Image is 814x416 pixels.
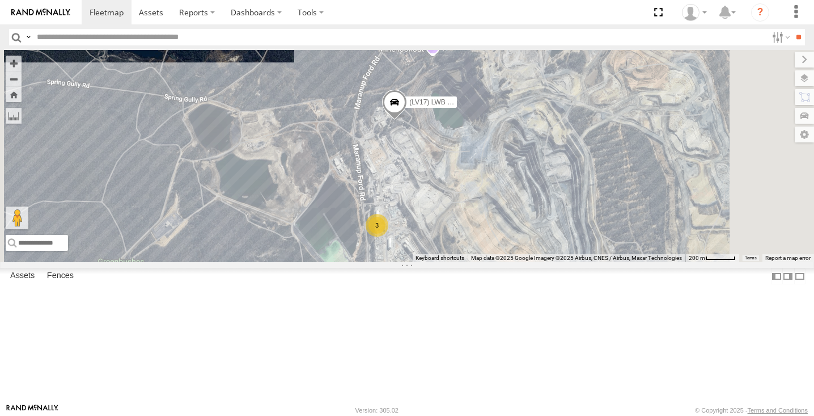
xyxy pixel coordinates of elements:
[11,9,70,16] img: rand-logo.svg
[695,407,808,414] div: © Copyright 2025 -
[6,71,22,87] button: Zoom out
[6,405,58,416] a: Visit our Website
[745,255,757,260] a: Terms
[782,268,794,284] label: Dock Summary Table to the Right
[765,255,811,261] a: Report a map error
[5,268,40,284] label: Assets
[409,98,467,106] span: (LV17) LWB Musso
[748,407,808,414] a: Terms and Conditions
[416,254,464,262] button: Keyboard shortcuts
[751,3,769,22] i: ?
[771,268,782,284] label: Dock Summary Table to the Left
[6,207,28,229] button: Drag Pegman onto the map to open Street View
[768,29,792,45] label: Search Filter Options
[366,214,388,237] div: 3
[795,127,814,142] label: Map Settings
[685,254,739,262] button: Map scale: 200 m per 50 pixels
[794,268,805,284] label: Hide Summary Table
[6,56,22,71] button: Zoom in
[6,87,22,102] button: Zoom Home
[24,29,33,45] label: Search Query
[689,255,705,261] span: 200 m
[6,108,22,124] label: Measure
[41,268,79,284] label: Fences
[678,4,711,21] div: Cody Roberts
[471,255,682,261] span: Map data ©2025 Google Imagery ©2025 Airbus, CNES / Airbus, Maxar Technologies
[355,407,398,414] div: Version: 305.02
